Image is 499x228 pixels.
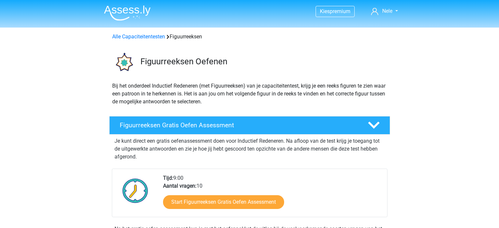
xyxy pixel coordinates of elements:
[104,5,151,21] img: Assessly
[163,195,284,209] a: Start Figuurreeksen Gratis Oefen Assessment
[110,49,137,76] img: figuurreeksen
[110,33,390,41] div: Figuurreeksen
[140,56,385,67] h3: Figuurreeksen Oefenen
[112,33,165,40] a: Alle Capaciteitentesten
[120,121,357,129] h4: Figuurreeksen Gratis Oefen Assessment
[163,175,173,181] b: Tijd:
[114,137,385,161] p: Je kunt direct een gratis oefenassessment doen voor Inductief Redeneren. Na afloop van de test kr...
[158,174,387,217] div: 9:00 10
[368,7,400,15] a: Nele
[119,174,152,207] img: Klok
[382,8,392,14] span: Nele
[163,183,197,189] b: Aantal vragen:
[316,7,354,16] a: Kiespremium
[107,116,393,135] a: Figuurreeksen Gratis Oefen Assessment
[320,8,330,14] span: Kies
[330,8,350,14] span: premium
[112,82,387,106] p: Bij het onderdeel Inductief Redeneren (met Figuurreeksen) van je capaciteitentest, krijg je een r...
